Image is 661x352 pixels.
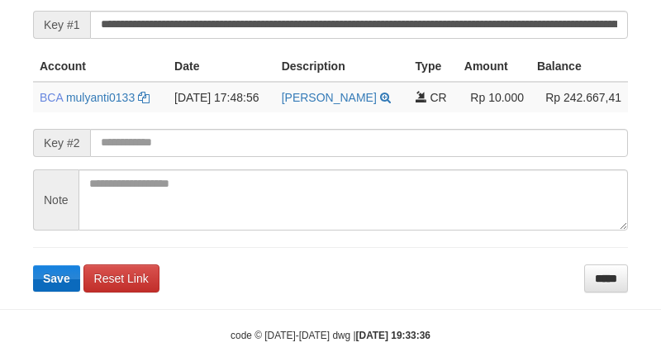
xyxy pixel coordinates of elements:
span: Reset Link [94,272,149,285]
span: BCA [40,91,63,104]
strong: [DATE] 19:33:36 [356,330,430,341]
th: Date [168,51,275,82]
span: Key #2 [33,129,90,157]
a: mulyanti0133 [66,91,135,104]
small: code © [DATE]-[DATE] dwg | [231,330,430,341]
span: Save [43,272,70,285]
a: Copy mulyanti0133 to clipboard [138,91,150,104]
button: Save [33,265,80,292]
td: Rp 10.000 [458,82,530,112]
span: Key #1 [33,11,90,39]
td: Rp 242.667,41 [530,82,628,112]
a: [PERSON_NAME] [282,91,377,104]
th: Type [409,51,458,82]
th: Account [33,51,168,82]
span: Note [33,169,78,231]
th: Description [275,51,409,82]
a: Reset Link [83,264,159,293]
td: [DATE] 17:48:56 [168,82,275,112]
span: CR [430,91,446,104]
th: Balance [530,51,628,82]
th: Amount [458,51,530,82]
